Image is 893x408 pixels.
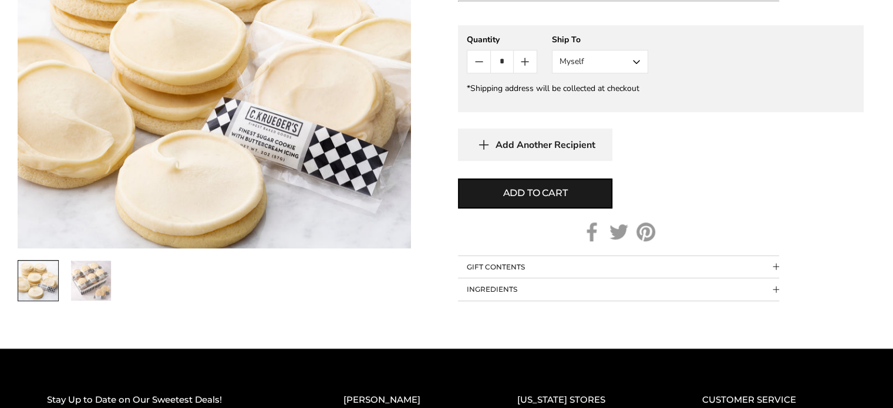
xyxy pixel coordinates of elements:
[552,50,648,73] button: Myself
[18,260,59,301] a: 1 / 2
[496,139,595,151] span: Add Another Recipient
[517,393,655,407] h2: [US_STATE] STORES
[467,50,490,73] button: Count minus
[70,260,112,301] a: 2 / 2
[636,222,655,241] a: Pinterest
[467,34,537,45] div: Quantity
[18,261,58,301] img: Just The Cookies - All Buttercream Iced Sugar Cookies
[467,83,855,94] div: *Shipping address will be collected at checkout
[702,393,846,407] h2: CUSTOMER SERVICE
[503,186,568,200] span: Add to cart
[458,178,612,208] button: Add to cart
[71,261,111,301] img: Just The Cookies - All Buttercream Iced Sugar Cookies
[343,393,470,407] h2: [PERSON_NAME]
[514,50,537,73] button: Count plus
[47,393,296,407] h2: Stay Up to Date on Our Sweetest Deals!
[458,256,779,278] button: Collapsible block button
[9,363,122,399] iframe: Sign Up via Text for Offers
[458,25,864,112] gfm-form: New recipient
[458,278,779,301] button: Collapsible block button
[458,129,612,161] button: Add Another Recipient
[582,222,601,241] a: Facebook
[552,34,648,45] div: Ship To
[490,50,513,73] input: Quantity
[609,222,628,241] a: Twitter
